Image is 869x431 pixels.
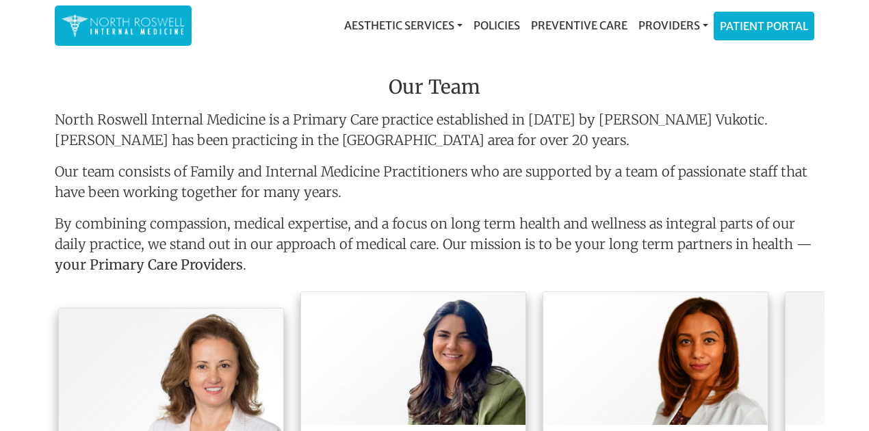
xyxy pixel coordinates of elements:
strong: your Primary Care Providers [55,256,243,273]
p: North Roswell Internal Medicine is a Primary Care practice established in [DATE] by [PERSON_NAME]... [55,109,814,151]
a: Policies [468,12,526,39]
a: Patient Portal [714,12,814,40]
p: Our team consists of Family and Internal Medicine Practitioners who are supported by a team of pa... [55,161,814,203]
a: Aesthetic Services [339,12,468,39]
p: By combining compassion, medical expertise, and a focus on long term health and wellness as integ... [55,213,814,280]
img: Dr. Farah Mubarak Ali MD, FAAFP [543,292,768,425]
a: Preventive Care [526,12,633,39]
a: Providers [633,12,714,39]
h3: Our Team [55,76,814,105]
img: North Roswell Internal Medicine [62,12,185,39]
